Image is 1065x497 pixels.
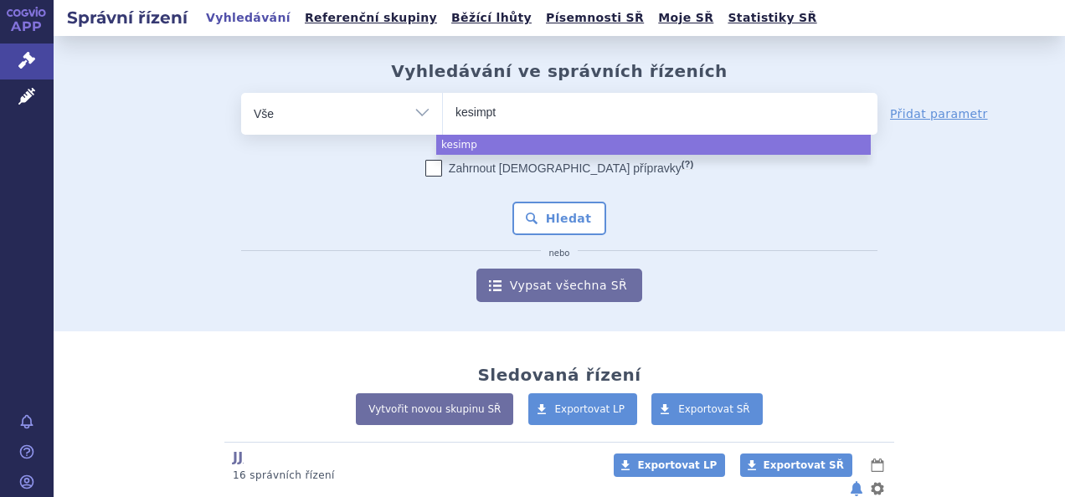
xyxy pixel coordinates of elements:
a: Statistiky SŘ [723,7,821,29]
span: Exportovat LP [637,459,717,471]
p: 16 správních řízení [233,469,592,483]
a: Exportovat LP [614,453,725,477]
h2: Sledovaná řízení [477,365,641,385]
span: Exportovat SŘ [678,403,750,415]
span: Exportovat LP [555,403,625,415]
h2: Vyhledávání ve správních řízeních [391,61,728,81]
abbr: (?) [682,159,693,170]
button: lhůty [869,455,886,475]
a: Písemnosti SŘ [541,7,649,29]
button: Hledat [512,202,607,235]
li: kesimp [436,135,871,155]
a: Exportovat SŘ [740,453,852,477]
span: Exportovat SŘ [764,459,844,471]
label: Zahrnout [DEMOGRAPHIC_DATA] přípravky [425,160,693,177]
i: nebo [541,248,579,259]
a: Vypsat všechna SŘ [476,269,642,302]
a: Vytvořit novou skupinu SŘ [356,393,513,425]
a: Přidat parametr [890,105,988,122]
a: Exportovat SŘ [651,393,763,425]
a: Exportovat LP [528,393,638,425]
a: Vyhledávání [201,7,296,29]
a: Moje SŘ [653,7,718,29]
h2: Správní řízení [54,6,201,29]
a: Referenční skupiny [300,7,442,29]
a: JJ [233,449,244,465]
a: Běžící lhůty [446,7,537,29]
